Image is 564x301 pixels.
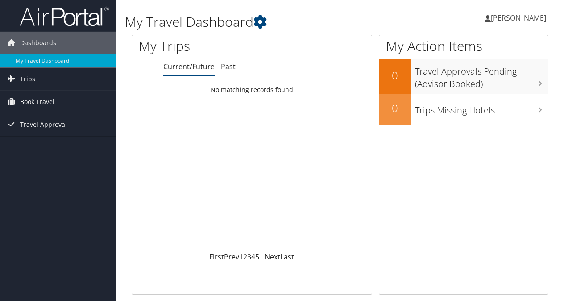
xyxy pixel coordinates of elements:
[265,252,280,262] a: Next
[132,82,372,98] td: No matching records found
[20,32,56,54] span: Dashboards
[491,13,546,23] span: [PERSON_NAME]
[243,252,247,262] a: 2
[259,252,265,262] span: …
[255,252,259,262] a: 5
[239,252,243,262] a: 1
[221,62,236,71] a: Past
[379,68,411,83] h2: 0
[251,252,255,262] a: 4
[20,6,109,27] img: airportal-logo.png
[379,59,548,93] a: 0Travel Approvals Pending (Advisor Booked)
[280,252,294,262] a: Last
[125,13,412,31] h1: My Travel Dashboard
[415,100,548,117] h3: Trips Missing Hotels
[379,100,411,116] h2: 0
[20,68,35,90] span: Trips
[379,94,548,125] a: 0Trips Missing Hotels
[20,91,54,113] span: Book Travel
[415,61,548,90] h3: Travel Approvals Pending (Advisor Booked)
[485,4,555,31] a: [PERSON_NAME]
[20,113,67,136] span: Travel Approval
[224,252,239,262] a: Prev
[139,37,265,55] h1: My Trips
[163,62,215,71] a: Current/Future
[379,37,548,55] h1: My Action Items
[209,252,224,262] a: First
[247,252,251,262] a: 3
